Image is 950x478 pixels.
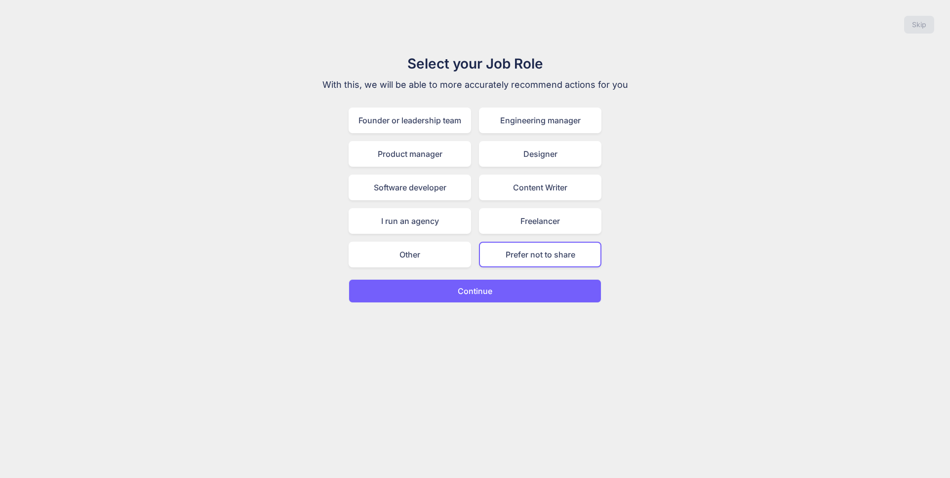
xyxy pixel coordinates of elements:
p: With this, we will be able to more accurately recommend actions for you [309,78,641,92]
div: Prefer not to share [479,242,601,267]
div: Founder or leadership team [349,108,471,133]
div: Product manager [349,141,471,167]
button: Continue [349,279,601,303]
div: Engineering manager [479,108,601,133]
h1: Select your Job Role [309,53,641,74]
div: I run an agency [349,208,471,234]
div: Freelancer [479,208,601,234]
div: Other [349,242,471,267]
div: Designer [479,141,601,167]
div: Software developer [349,175,471,200]
div: Content Writer [479,175,601,200]
p: Continue [458,285,492,297]
button: Skip [904,16,934,34]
